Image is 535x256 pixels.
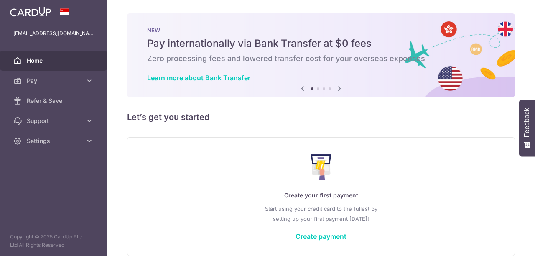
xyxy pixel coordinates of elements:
[523,108,531,137] span: Feedback
[147,54,495,64] h6: Zero processing fees and lowered transfer cost for your overseas expenses
[127,110,515,124] h5: Let’s get you started
[27,117,82,125] span: Support
[10,7,51,17] img: CardUp
[127,13,515,97] img: Bank transfer banner
[296,232,346,241] a: Create payment
[147,27,495,33] p: NEW
[27,137,82,145] span: Settings
[311,154,332,180] img: Make Payment
[147,74,250,82] a: Learn more about Bank Transfer
[27,56,82,65] span: Home
[144,204,498,224] p: Start using your credit card to the fullest by setting up your first payment [DATE]!
[27,97,82,105] span: Refer & Save
[13,29,94,38] p: [EMAIL_ADDRESS][DOMAIN_NAME]
[147,37,495,50] h5: Pay internationally via Bank Transfer at $0 fees
[27,77,82,85] span: Pay
[144,190,498,200] p: Create your first payment
[519,100,535,156] button: Feedback - Show survey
